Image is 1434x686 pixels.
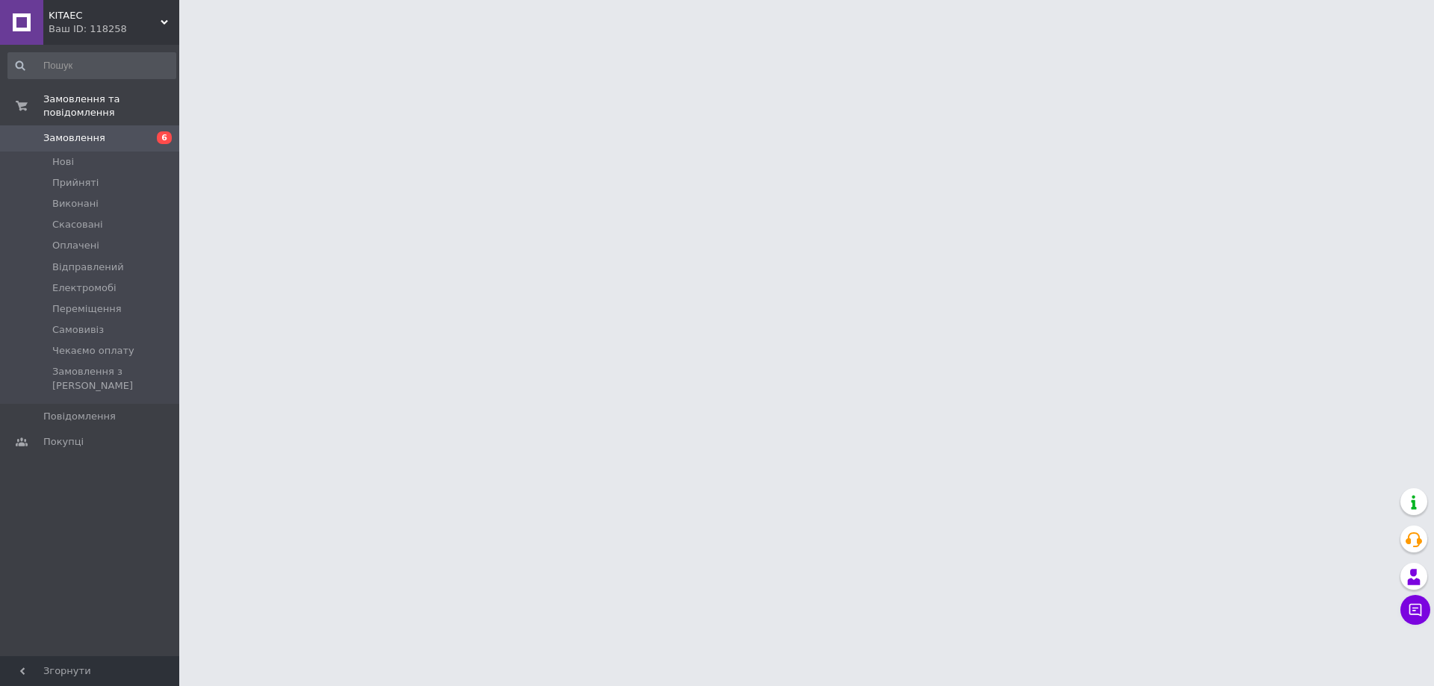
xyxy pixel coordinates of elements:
span: Чекаємо оплату [52,344,134,358]
span: Нові [52,155,74,169]
span: Замовлення [43,131,105,145]
span: Самовивіз [52,323,104,337]
span: Покупці [43,435,84,449]
input: Пошук [7,52,176,79]
span: Переміщення [52,302,122,316]
span: Повідомлення [43,410,116,423]
span: Оплачені [52,239,99,252]
span: Електромобі [52,281,117,295]
span: KITAEC [49,9,161,22]
span: 6 [157,131,172,144]
span: Скасовані [52,218,103,231]
span: Прийняті [52,176,99,190]
span: Замовлення та повідомлення [43,93,179,119]
button: Чат з покупцем [1400,595,1430,625]
span: Замовлення з [PERSON_NAME] [52,365,175,392]
span: Виконані [52,197,99,211]
div: Ваш ID: 118258 [49,22,179,36]
span: Відправлений [52,261,124,274]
